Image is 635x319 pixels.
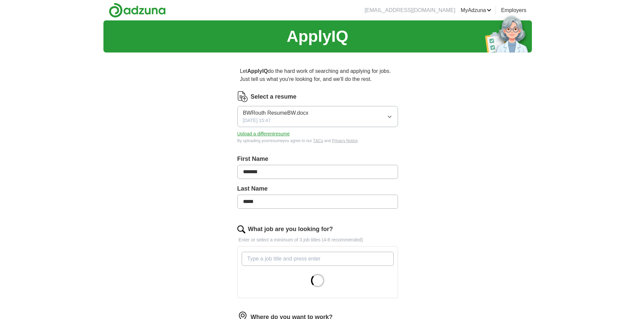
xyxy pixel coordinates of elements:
[237,138,398,144] div: By uploading your resume you agree to our and .
[313,138,323,143] a: T&Cs
[237,65,398,86] p: Let do the hard work of searching and applying for jobs. Just tell us what you're looking for, an...
[237,106,398,127] button: BWRouth ResumeBW.docx[DATE] 15:47
[237,225,245,233] img: search.png
[237,236,398,243] p: Enter or select a minimum of 3 job titles (4-8 recommended)
[365,6,455,14] li: [EMAIL_ADDRESS][DOMAIN_NAME]
[332,138,358,143] a: Privacy Notice
[237,130,290,137] button: Upload a differentresume
[242,252,394,266] input: Type a job title and press enter
[251,92,297,101] label: Select a resume
[247,68,268,74] strong: ApplyIQ
[501,6,527,14] a: Employers
[109,3,166,18] img: Adzuna logo
[237,154,398,164] label: First Name
[248,225,333,234] label: What job are you looking for?
[461,6,491,14] a: MyAdzuna
[237,91,248,102] img: CV Icon
[243,117,271,124] span: [DATE] 15:47
[243,109,309,117] span: BWRouth ResumeBW.docx
[237,184,398,193] label: Last Name
[287,24,348,48] h1: ApplyIQ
